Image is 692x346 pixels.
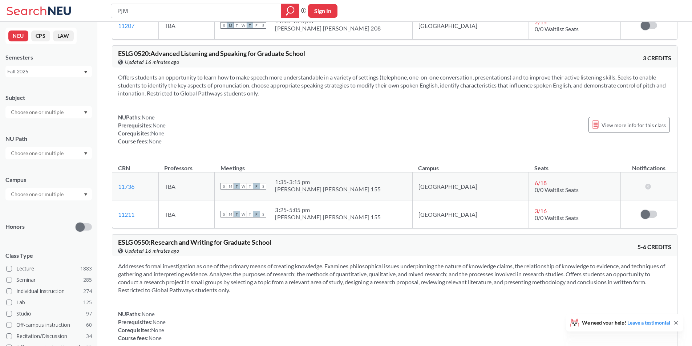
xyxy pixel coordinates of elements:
[5,94,92,102] div: Subject
[83,276,92,284] span: 285
[53,30,74,41] button: LAW
[234,22,240,29] span: T
[80,265,92,273] span: 1883
[158,12,214,40] td: TBA
[643,54,671,62] span: 3 CREDITS
[149,138,162,144] span: None
[627,319,670,326] a: Leave a testimonial
[6,298,92,307] label: Lab
[5,106,92,118] div: Dropdown arrow
[412,12,529,40] td: [GEOGRAPHIC_DATA]
[86,332,92,340] span: 34
[5,223,25,231] p: Honors
[118,22,134,29] a: 11207
[7,149,68,158] input: Choose one or multiple
[220,22,227,29] span: S
[118,183,134,190] a: 11736
[86,310,92,318] span: 97
[535,186,579,193] span: 0/0 Waitlist Seats
[535,19,547,25] span: 2 / 15
[6,320,92,330] label: Off-campus instruction
[412,157,529,172] th: Campus
[86,321,92,329] span: 60
[118,310,166,342] div: NUPaths: Prerequisites: Corequisites: Course fees:
[638,243,671,251] span: 5-6 CREDITS
[247,183,253,190] span: T
[5,252,92,260] span: Class Type
[84,193,88,196] svg: Dropdown arrow
[118,49,305,57] span: ESLG 0520 : Advanced Listening and Speaking for Graduate School
[220,183,227,190] span: S
[118,113,166,145] div: NUPaths: Prerequisites: Corequisites: Course fees:
[253,183,260,190] span: F
[253,211,260,217] span: F
[84,152,88,155] svg: Dropdown arrow
[535,214,579,221] span: 0/0 Waitlist Seats
[215,157,412,172] th: Meetings
[5,53,92,61] div: Semesters
[83,287,92,295] span: 274
[308,4,337,18] button: Sign In
[6,286,92,296] label: Individual Instruction
[118,164,130,172] div: CRN
[582,320,670,325] span: We need your help!
[240,22,247,29] span: W
[117,5,276,17] input: Class, professor, course number, "phrase"
[7,190,68,199] input: Choose one or multiple
[153,319,166,325] span: None
[149,335,162,341] span: None
[125,247,179,255] span: Updated 16 minutes ago
[412,172,529,200] td: [GEOGRAPHIC_DATA]
[6,331,92,341] label: Recitation/Discussion
[240,211,247,217] span: W
[275,206,381,213] div: 3:25 - 5:05 pm
[529,157,620,172] th: Seats
[260,211,266,217] span: S
[125,58,179,66] span: Updated 16 minutes ago
[7,108,68,117] input: Choose one or multiple
[6,264,92,273] label: Lecture
[118,211,134,218] a: 11211
[247,211,253,217] span: T
[118,262,671,294] section: Addresses formal investigation as one of the primary means of creating knowledge. Examines philos...
[118,238,271,246] span: ESLG 0550 : Research and Writing for Graduate School
[5,66,92,77] div: Fall 2025Dropdown arrow
[535,207,547,214] span: 3 / 16
[227,22,234,29] span: M
[412,200,529,228] td: [GEOGRAPHIC_DATA]
[5,188,92,200] div: Dropdown arrow
[621,157,677,172] th: Notifications
[275,25,381,32] div: [PERSON_NAME] [PERSON_NAME] 208
[7,68,83,76] div: Fall 2025
[234,211,240,217] span: T
[227,211,234,217] span: M
[8,30,28,41] button: NEU
[83,298,92,306] span: 125
[260,22,266,29] span: S
[253,22,260,29] span: F
[227,183,234,190] span: M
[142,114,155,121] span: None
[260,183,266,190] span: S
[247,22,253,29] span: T
[158,200,214,228] td: TBA
[118,73,671,97] section: Offers students an opportunity to learn how to make speech more understandable in a variety of se...
[602,121,666,130] span: View more info for this class
[151,130,164,137] span: None
[6,309,92,318] label: Studio
[31,30,50,41] button: CPS
[5,147,92,159] div: Dropdown arrow
[5,135,92,143] div: NU Path
[286,6,295,16] svg: magnifying glass
[535,25,579,32] span: 0/0 Waitlist Seats
[84,111,88,114] svg: Dropdown arrow
[84,71,88,74] svg: Dropdown arrow
[5,176,92,184] div: Campus
[220,211,227,217] span: S
[158,157,214,172] th: Professors
[158,172,214,200] td: TBA
[234,183,240,190] span: T
[240,183,247,190] span: W
[275,178,381,186] div: 1:35 - 3:15 pm
[151,327,164,333] span: None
